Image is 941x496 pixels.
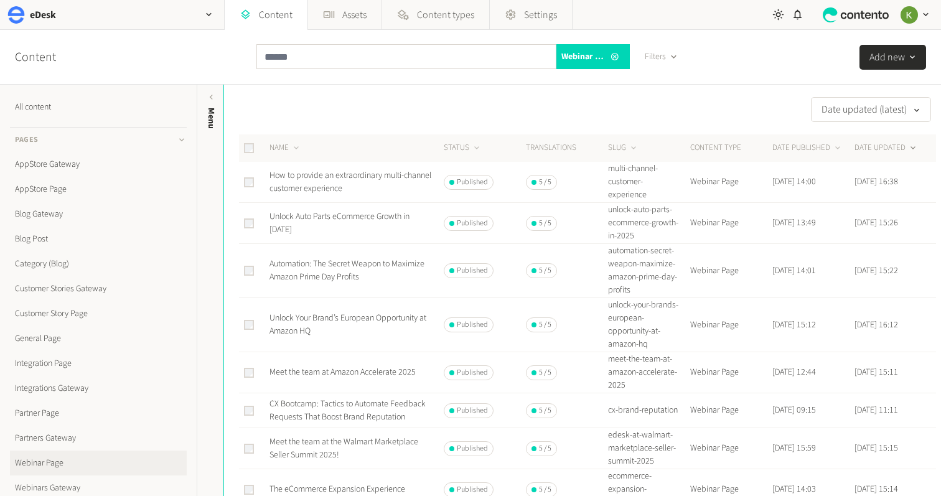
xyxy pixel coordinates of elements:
[539,218,551,229] span: 5 / 5
[690,134,772,162] th: CONTENT TYPE
[457,484,488,495] span: Published
[269,258,424,283] a: Automation: The Secret Weapon to Maximize Amazon Prime Day Profits
[539,405,551,416] span: 5 / 5
[539,177,551,188] span: 5 / 5
[269,398,426,423] a: CX Bootcamp: Tactics to Automate Feedback Requests That Boost Brand Reputation
[854,366,898,378] time: [DATE] 15:11
[854,442,898,454] time: [DATE] 15:15
[635,44,688,69] button: Filters
[539,484,551,495] span: 5 / 5
[607,298,690,352] td: unlock-your-brands-european-opportunity-at-amazon-hq
[30,7,56,22] h2: eDesk
[854,142,918,154] button: DATE UPDATED
[811,97,931,122] button: Date updated (latest)
[854,319,898,331] time: [DATE] 16:12
[772,175,816,188] time: [DATE] 14:00
[854,217,898,229] time: [DATE] 15:26
[457,177,488,188] span: Published
[10,301,187,326] a: Customer Story Page
[524,7,557,22] span: Settings
[772,404,816,416] time: [DATE] 09:15
[690,352,772,393] td: Webinar Page
[10,326,187,351] a: General Page
[607,352,690,393] td: meet-the-team-at-amazon-accelerate-2025
[539,367,551,378] span: 5 / 5
[608,142,639,154] button: SLUG
[457,319,488,330] span: Published
[10,227,187,251] a: Blog Post
[10,276,187,301] a: Customer Stories Gateway
[690,244,772,298] td: Webinar Page
[772,366,816,378] time: [DATE] 12:44
[854,404,898,416] time: [DATE] 11:11
[457,405,488,416] span: Published
[10,426,187,451] a: Partners Gateway
[269,366,416,378] a: Meet the team at Amazon Accelerate 2025
[607,244,690,298] td: automation-secret-weapon-maximize-amazon-prime-day-profits
[10,177,187,202] a: AppStore Page
[539,319,551,330] span: 5 / 5
[539,443,551,454] span: 5 / 5
[7,6,25,24] img: eDesk
[10,251,187,276] a: Category (Blog)
[772,217,816,229] time: [DATE] 13:49
[269,483,405,495] a: The eCommerce Expansion Experience
[10,202,187,227] a: Blog Gateway
[772,319,816,331] time: [DATE] 15:12
[772,483,816,495] time: [DATE] 14:03
[10,376,187,401] a: Integrations Gateway
[854,264,898,277] time: [DATE] 15:22
[10,351,187,376] a: Integration Page
[607,393,690,428] td: cx-brand-reputation
[444,142,482,154] button: STATUS
[772,442,816,454] time: [DATE] 15:59
[15,48,85,67] h2: Content
[457,367,488,378] span: Published
[690,203,772,244] td: Webinar Page
[690,393,772,428] td: Webinar Page
[772,142,843,154] button: DATE PUBLISHED
[457,443,488,454] span: Published
[15,134,39,146] span: Pages
[901,6,918,24] img: Keelin Terry
[690,298,772,352] td: Webinar Page
[417,7,474,22] span: Content types
[539,265,551,276] span: 5 / 5
[525,134,607,162] th: Translations
[854,483,898,495] time: [DATE] 15:14
[10,401,187,426] a: Partner Page
[269,436,418,461] a: Meet the team at the Walmart Marketplace Seller Summit 2025!
[607,428,690,469] td: edesk-at-walmart-marketplace-seller-summit-2025
[10,95,187,119] a: All content
[772,264,816,277] time: [DATE] 14:01
[269,142,301,154] button: NAME
[607,162,690,203] td: multi-channel-customer-experience
[10,152,187,177] a: AppStore Gateway
[205,108,218,129] span: Menu
[269,210,410,236] a: Unlock Auto Parts eCommerce Growth in [DATE]
[561,50,605,63] span: Webinar Page
[269,312,426,337] a: Unlock Your Brand’s European Opportunity at Amazon HQ
[859,45,926,70] button: Add new
[690,428,772,469] td: Webinar Page
[854,175,898,188] time: [DATE] 16:38
[457,218,488,229] span: Published
[10,451,187,475] a: Webinar Page
[690,162,772,203] td: Webinar Page
[607,203,690,244] td: unlock-auto-parts-ecommerce-growth-in-2025
[457,265,488,276] span: Published
[269,169,431,195] a: How to provide an extraordinary multi-channel customer experience
[645,50,666,63] span: Filters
